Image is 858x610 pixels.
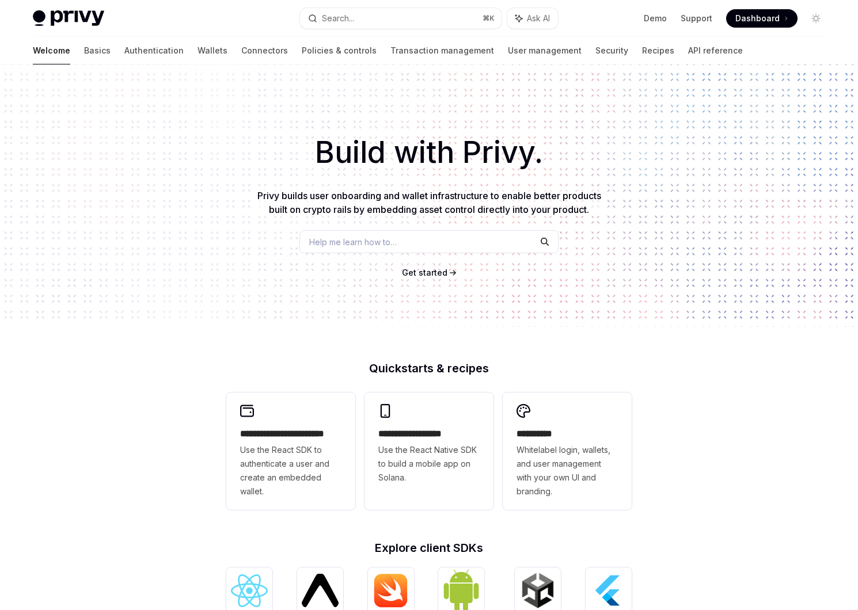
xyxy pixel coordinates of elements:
span: Use the React Native SDK to build a mobile app on Solana. [378,443,480,485]
img: Unity [519,572,556,609]
span: Dashboard [735,13,780,24]
a: Basics [84,37,111,64]
img: React [231,574,268,607]
span: Privy builds user onboarding and wallet infrastructure to enable better products built on crypto ... [257,190,601,215]
a: Welcome [33,37,70,64]
a: Policies & controls [302,37,377,64]
a: Security [595,37,628,64]
span: ⌘ K [483,14,495,23]
button: Search...⌘K [300,8,502,29]
div: Search... [322,12,354,25]
a: Recipes [642,37,674,64]
img: React Native [302,574,339,607]
button: Ask AI [507,8,558,29]
img: light logo [33,10,104,26]
a: Connectors [241,37,288,64]
a: Support [681,13,712,24]
h2: Quickstarts & recipes [226,363,632,374]
span: Whitelabel login, wallets, and user management with your own UI and branding. [517,443,618,498]
h2: Explore client SDKs [226,542,632,554]
img: Flutter [590,572,627,609]
span: Ask AI [527,13,550,24]
a: User management [508,37,582,64]
img: iOS (Swift) [373,573,409,608]
span: Use the React SDK to authenticate a user and create an embedded wallet. [240,443,341,498]
a: API reference [688,37,743,64]
span: Help me learn how to… [309,236,397,248]
a: **** *****Whitelabel login, wallets, and user management with your own UI and branding. [503,392,632,510]
h1: Build with Privy. [18,130,840,175]
a: Transaction management [390,37,494,64]
button: Toggle dark mode [807,9,825,28]
a: Authentication [124,37,184,64]
a: Dashboard [726,9,798,28]
a: Wallets [198,37,227,64]
span: Get started [402,268,447,277]
a: Get started [402,267,447,279]
a: **** **** **** ***Use the React Native SDK to build a mobile app on Solana. [365,392,493,510]
a: Demo [644,13,667,24]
